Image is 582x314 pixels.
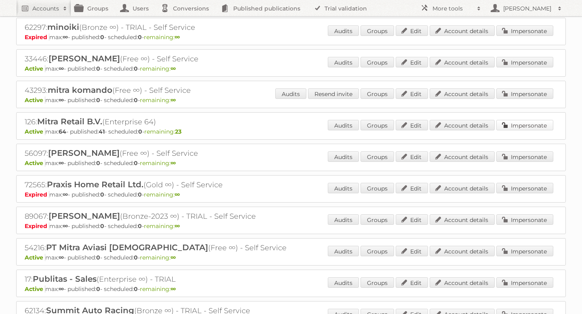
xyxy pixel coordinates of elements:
[361,151,394,162] a: Groups
[96,65,100,72] strong: 0
[144,222,180,230] span: remaining:
[32,4,59,13] h2: Accounts
[496,25,553,36] a: Impersonate
[25,128,45,135] span: Active
[134,65,138,72] strong: 0
[144,33,180,41] span: remaining:
[134,254,138,261] strong: 0
[328,183,359,193] a: Audits
[496,214,553,225] a: Impersonate
[25,117,308,127] h2: 126: (Enterprise 64)
[25,33,49,41] span: Expired
[25,65,557,72] p: max: - published: - scheduled: -
[144,191,180,198] span: remaining:
[25,96,557,104] p: max: - published: - scheduled: -
[25,159,45,167] span: Active
[432,4,473,13] h2: More tools
[171,159,176,167] strong: ∞
[328,246,359,256] a: Audits
[430,151,495,162] a: Account details
[48,148,120,158] span: [PERSON_NAME]
[175,191,180,198] strong: ∞
[138,191,142,198] strong: 0
[496,120,553,130] a: Impersonate
[99,128,105,135] strong: 41
[138,222,142,230] strong: 0
[33,274,97,284] span: Publitas - Sales
[25,180,308,190] h2: 72565: (Gold ∞) - Self Service
[496,183,553,193] a: Impersonate
[25,54,308,64] h2: 33446: (Free ∞) - Self Service
[496,88,553,99] a: Impersonate
[140,96,176,104] span: remaining:
[328,57,359,67] a: Audits
[496,151,553,162] a: Impersonate
[100,191,104,198] strong: 0
[361,277,394,288] a: Groups
[144,128,181,135] span: remaining:
[361,214,394,225] a: Groups
[134,96,138,104] strong: 0
[25,274,308,285] h2: 17: (Enterprise ∞) - TRIAL
[25,254,45,261] span: Active
[496,246,553,256] a: Impersonate
[496,277,553,288] a: Impersonate
[25,285,557,293] p: max: - published: - scheduled: -
[59,96,64,104] strong: ∞
[171,254,176,261] strong: ∞
[328,25,359,36] a: Audits
[96,254,100,261] strong: 0
[47,180,143,189] span: Praxis Home Retail Ltd.
[328,151,359,162] a: Audits
[25,128,557,135] p: max: - published: - scheduled: -
[275,88,306,99] a: Audits
[96,159,100,167] strong: 0
[138,33,142,41] strong: 0
[140,159,176,167] span: remaining:
[100,222,104,230] strong: 0
[396,57,428,67] a: Edit
[96,96,100,104] strong: 0
[171,96,176,104] strong: ∞
[138,128,142,135] strong: 0
[430,214,495,225] a: Account details
[140,254,176,261] span: remaining:
[396,246,428,256] a: Edit
[175,128,181,135] strong: 23
[25,148,308,159] h2: 56097: (Free ∞) - Self Service
[63,191,68,198] strong: ∞
[59,128,66,135] strong: 64
[25,191,49,198] span: Expired
[47,22,79,32] span: minoiki
[361,183,394,193] a: Groups
[430,120,495,130] a: Account details
[328,277,359,288] a: Audits
[25,159,557,167] p: max: - published: - scheduled: -
[140,65,176,72] span: remaining:
[430,57,495,67] a: Account details
[48,54,120,63] span: [PERSON_NAME]
[25,222,49,230] span: Expired
[396,277,428,288] a: Edit
[59,285,64,293] strong: ∞
[63,33,68,41] strong: ∞
[59,159,64,167] strong: ∞
[134,159,138,167] strong: 0
[396,120,428,130] a: Edit
[396,183,428,193] a: Edit
[25,96,45,104] span: Active
[140,285,176,293] span: remaining:
[396,151,428,162] a: Edit
[361,25,394,36] a: Groups
[48,85,112,95] span: mitra komando
[501,4,554,13] h2: [PERSON_NAME]
[25,85,308,96] h2: 43293: (Free ∞) - Self Service
[496,57,553,67] a: Impersonate
[396,25,428,36] a: Edit
[171,65,176,72] strong: ∞
[25,222,557,230] p: max: - published: - scheduled: -
[175,222,180,230] strong: ∞
[430,246,495,256] a: Account details
[25,285,45,293] span: Active
[430,88,495,99] a: Account details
